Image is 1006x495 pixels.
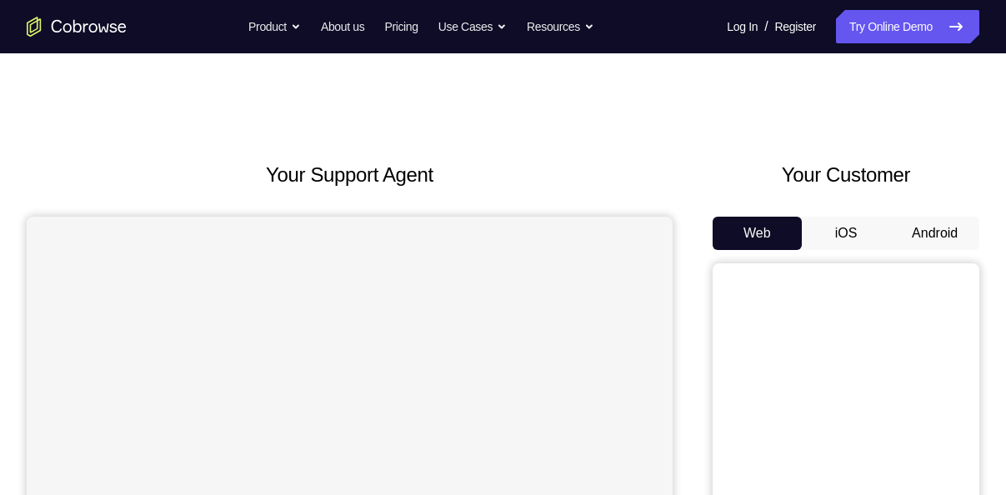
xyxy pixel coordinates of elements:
button: Product [248,10,301,43]
span: / [764,17,768,37]
a: Go to the home page [27,17,127,37]
h2: Your Customer [713,160,979,190]
button: Use Cases [438,10,507,43]
a: Log In [727,10,758,43]
h2: Your Support Agent [27,160,673,190]
a: About us [321,10,364,43]
a: Try Online Demo [836,10,979,43]
button: Web [713,217,802,250]
a: Register [775,10,816,43]
button: Android [890,217,979,250]
a: Pricing [384,10,418,43]
button: Resources [527,10,594,43]
button: iOS [802,217,891,250]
